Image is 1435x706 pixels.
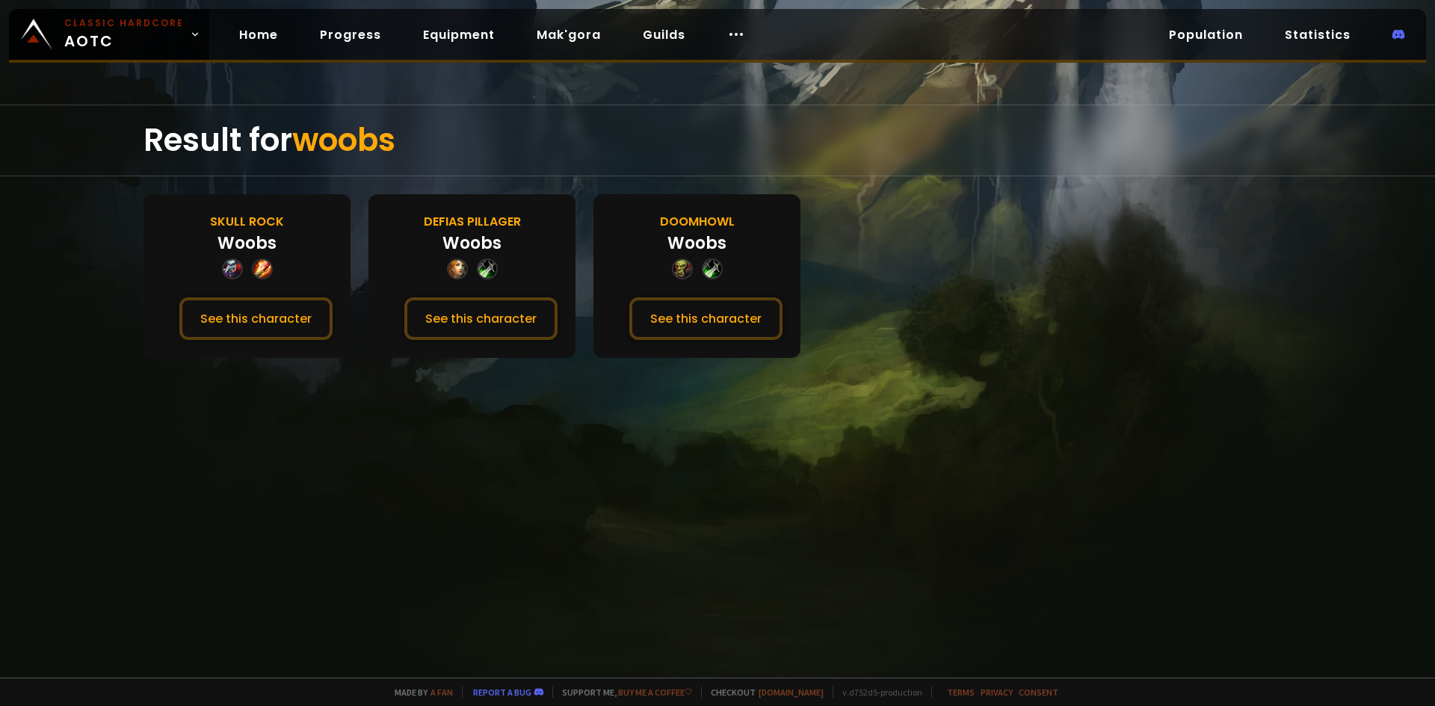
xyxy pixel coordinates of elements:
div: Skull Rock [210,212,284,231]
a: Classic HardcoreAOTC [9,9,209,60]
a: Home [227,19,290,50]
div: Defias Pillager [424,212,521,231]
a: Terms [947,687,975,698]
div: Woobs [442,231,502,256]
div: Woobs [217,231,277,256]
a: a fan [430,687,453,698]
a: Population [1157,19,1255,50]
a: Statistics [1273,19,1363,50]
a: [DOMAIN_NAME] [759,687,824,698]
button: See this character [404,297,558,340]
a: Report a bug [473,687,531,698]
button: See this character [179,297,333,340]
div: Result for [143,105,1291,176]
span: Checkout [701,687,824,698]
small: Classic Hardcore [64,16,184,30]
span: Support me, [552,687,692,698]
a: Buy me a coffee [618,687,692,698]
a: Mak'gora [525,19,613,50]
a: Progress [308,19,393,50]
button: See this character [629,297,783,340]
span: AOTC [64,16,184,52]
span: Made by [386,687,453,698]
a: Guilds [631,19,697,50]
a: Privacy [981,687,1013,698]
span: woobs [292,118,395,162]
div: Woobs [667,231,726,256]
a: Equipment [411,19,507,50]
a: Consent [1019,687,1058,698]
span: v. d752d5 - production [833,687,922,698]
div: Doomhowl [660,212,735,231]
